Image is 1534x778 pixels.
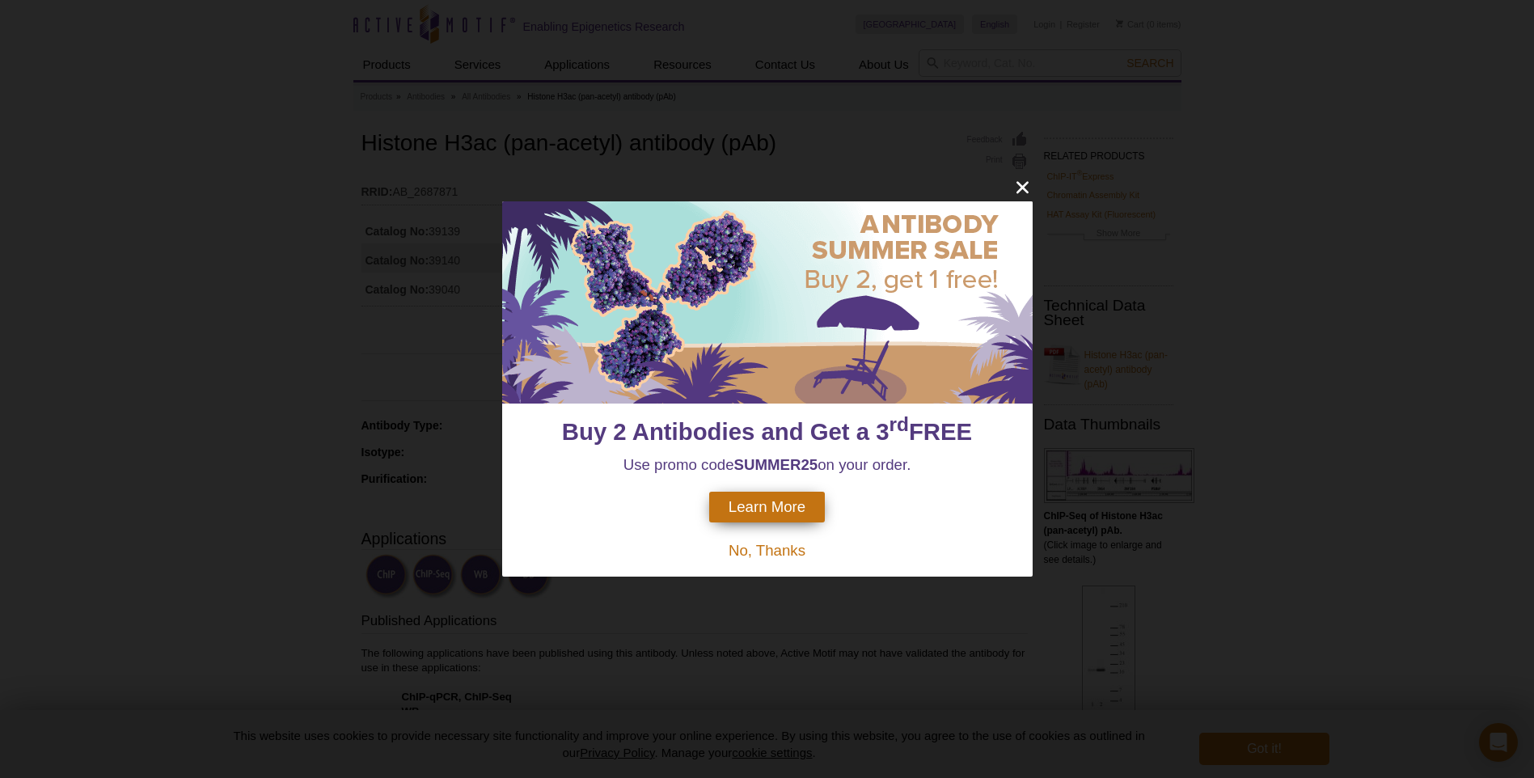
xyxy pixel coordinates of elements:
[729,498,805,516] span: Learn More
[1012,177,1033,197] button: close
[623,456,911,473] span: Use promo code on your order.
[890,413,909,435] sup: rd
[734,456,818,473] strong: SUMMER25
[562,418,972,445] span: Buy 2 Antibodies and Get a 3 FREE
[729,542,805,559] span: No, Thanks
